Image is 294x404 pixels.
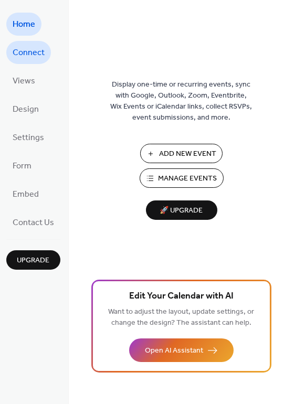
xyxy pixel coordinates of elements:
[129,290,234,304] span: Edit Your Calendar with AI
[129,338,234,362] button: Open AI Assistant
[146,200,217,220] button: 🚀 Upgrade
[109,305,255,331] span: Want to adjust the layout, update settings, or change the design? The assistant can help.
[13,187,39,204] span: Embed
[6,250,60,270] button: Upgrade
[13,45,45,62] span: Connect
[13,73,35,90] span: Views
[6,41,51,64] a: Connect
[140,144,223,163] button: Add New Event
[159,149,216,160] span: Add New Event
[13,130,44,147] span: Settings
[13,215,54,232] span: Contact Us
[159,174,217,185] span: Manage Events
[6,154,38,177] a: Form
[13,102,39,119] span: Design
[6,211,60,234] a: Contact Us
[140,168,224,188] button: Manage Events
[6,126,50,149] a: Settings
[152,204,211,218] span: 🚀 Upgrade
[111,80,253,124] span: Display one-time or recurring events, sync with Google, Outlook, Zoom, Eventbrite, Wix Events or ...
[13,17,35,34] span: Home
[6,98,45,121] a: Design
[6,13,41,36] a: Home
[145,346,203,357] span: Open AI Assistant
[6,183,45,206] a: Embed
[17,256,50,267] span: Upgrade
[6,69,41,92] a: Views
[13,158,31,175] span: Form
